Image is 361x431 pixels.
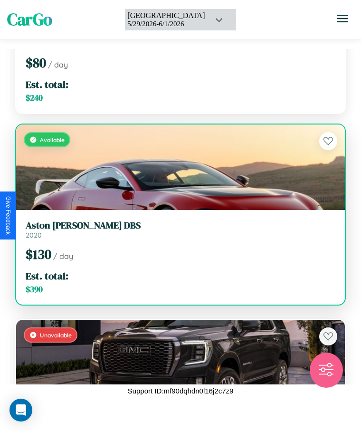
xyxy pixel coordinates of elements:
[127,20,205,28] div: 5 / 29 / 2026 - 6 / 1 / 2026
[127,11,205,20] div: [GEOGRAPHIC_DATA]
[26,284,43,295] span: $ 390
[26,77,68,91] span: Est. total:
[5,196,11,235] div: Give Feedback
[9,399,32,421] div: Open Intercom Messenger
[53,251,73,261] span: / day
[26,54,46,72] span: $ 80
[7,8,52,31] span: CarGo
[40,136,65,144] span: Available
[26,245,51,263] span: $ 130
[26,231,42,239] span: 2020
[26,92,43,104] span: $ 240
[26,220,335,231] h3: Aston [PERSON_NAME] DBS
[26,220,335,239] a: Aston [PERSON_NAME] DBS2020
[26,269,68,283] span: Est. total:
[48,60,68,69] span: / day
[128,384,234,397] p: Support ID: mf90dqhdn0l16j2c7z9
[40,332,72,339] span: Unavailable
